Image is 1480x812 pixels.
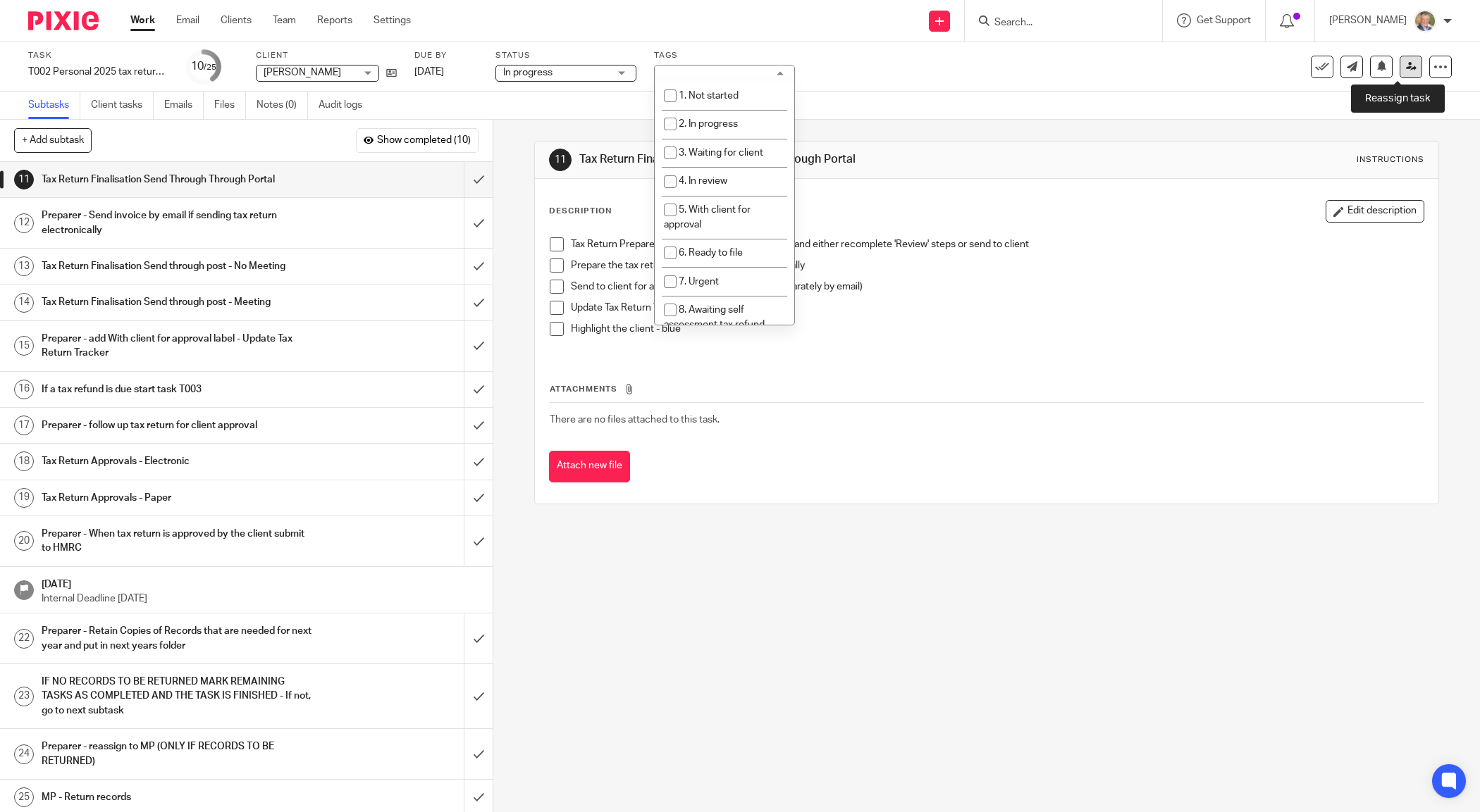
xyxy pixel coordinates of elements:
span: [DATE] [414,67,444,77]
div: 13 [14,256,34,276]
a: Files [214,92,246,119]
a: Work [130,13,155,27]
div: 17 [14,416,34,435]
input: Search [993,17,1120,30]
span: 3. Waiting for client [679,148,763,158]
span: 2. In progress [679,119,738,129]
a: Reports [317,13,352,27]
div: 11 [14,170,34,189]
a: Team [273,13,296,27]
p: [PERSON_NAME] [1329,13,1407,27]
label: Tags [654,50,795,61]
button: Edit description [1326,200,1424,223]
a: Subtasks [28,92,80,119]
h1: IF NO RECORDS TO BE RETURNED MARK REMAINING TASKS AS COMPLETED AND THE TASK IS FINISHED - If not,... [42,671,314,721]
span: There are no files attached to this task. [550,415,720,425]
span: [PERSON_NAME] [264,68,341,77]
h1: Preparer - When tax return is approved by the client submit to HMRC [42,523,314,559]
label: Client [256,50,397,61]
div: 18 [14,451,34,471]
a: Audit logs [319,92,373,119]
div: 24 [14,744,34,764]
h1: Preparer - add With client for approval label - Update Tax Return Tracker [42,328,314,364]
button: + Add subtask [14,128,92,152]
button: Show completed (10) [356,128,479,152]
span: 6. Ready to file [679,248,743,258]
span: 5. With client for approval [664,205,751,230]
div: 16 [14,380,34,399]
h1: If a tax refund is due start task T003 [42,379,314,400]
div: 22 [14,629,34,649]
div: 10 [191,58,216,75]
p: Description [549,206,612,217]
label: Task [28,50,169,61]
a: Client tasks [91,92,154,119]
span: Show completed (10) [377,135,471,146]
a: Email [176,13,199,27]
p: Send to client for approval (note the bill is sent separately by email) [571,280,1423,294]
p: Prepare the tax return pack to send out electronically [571,258,1423,273]
div: 15 [14,336,34,356]
span: 8. Awaiting self assessment tax refund [664,305,765,330]
small: /25 [204,63,216,71]
h1: Tax Return Finalisation Send through post - Meeting [42,292,314,313]
div: 14 [14,293,34,313]
h1: Tax Return Approvals - Electronic [42,451,314,472]
div: 20 [14,531,34,551]
img: High%20Res%20Andrew%20Price%20Accountants_Poppy%20Jakes%20photography-1109.jpg [1414,10,1436,32]
h1: Preparer - follow up tax return for client approval [42,415,314,436]
div: 25 [14,787,34,807]
img: Pixie [28,11,99,30]
div: 23 [14,687,34,706]
h1: Tax Return Approvals - Paper [42,487,314,508]
p: Highlight the client - blue [571,322,1423,336]
h1: Preparer - reassign to MP (ONLY IF RECORDS TO BE RETURNED) [42,736,314,772]
span: In progress [503,68,553,77]
div: Instructions [1357,154,1424,165]
h1: Preparer - Retain Copies of Records that are needed for next year and put in next years folder [42,620,314,656]
h1: Preparer - Send invoice by email if sending tax return electronically [42,205,314,241]
div: 12 [14,213,34,233]
span: Attachments [550,385,617,393]
label: Status [495,50,636,61]
p: Tax Return Preparer to complete any review points and either recomplete 'Review' steps or send to... [571,237,1423,251]
a: Settings [374,13,411,27]
div: 11 [549,149,572,171]
div: 19 [14,488,34,508]
h1: Tax Return Finalisation Send Through Through Portal [579,152,1017,167]
div: T002 Personal 2025 tax return (non recurring) [28,65,169,79]
label: Due by [414,50,478,61]
span: Get Support [1197,15,1251,25]
span: 7. Urgent [679,277,719,287]
button: Attach new file [549,451,630,482]
p: Internal Deadline [DATE] [42,592,479,606]
span: 4. In review [679,176,727,186]
h1: Tax Return Finalisation Send through post - No Meeting [42,256,314,277]
a: Emails [164,92,204,119]
h1: MP - Return records [42,787,314,808]
a: Clients [221,13,252,27]
span: 1. Not started [679,91,739,101]
h1: Tax Return Finalisation Send Through Through Portal [42,169,314,190]
p: Update Tax Return Tracker [571,301,1423,315]
a: Notes (0) [257,92,308,119]
h1: [DATE] [42,574,479,592]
